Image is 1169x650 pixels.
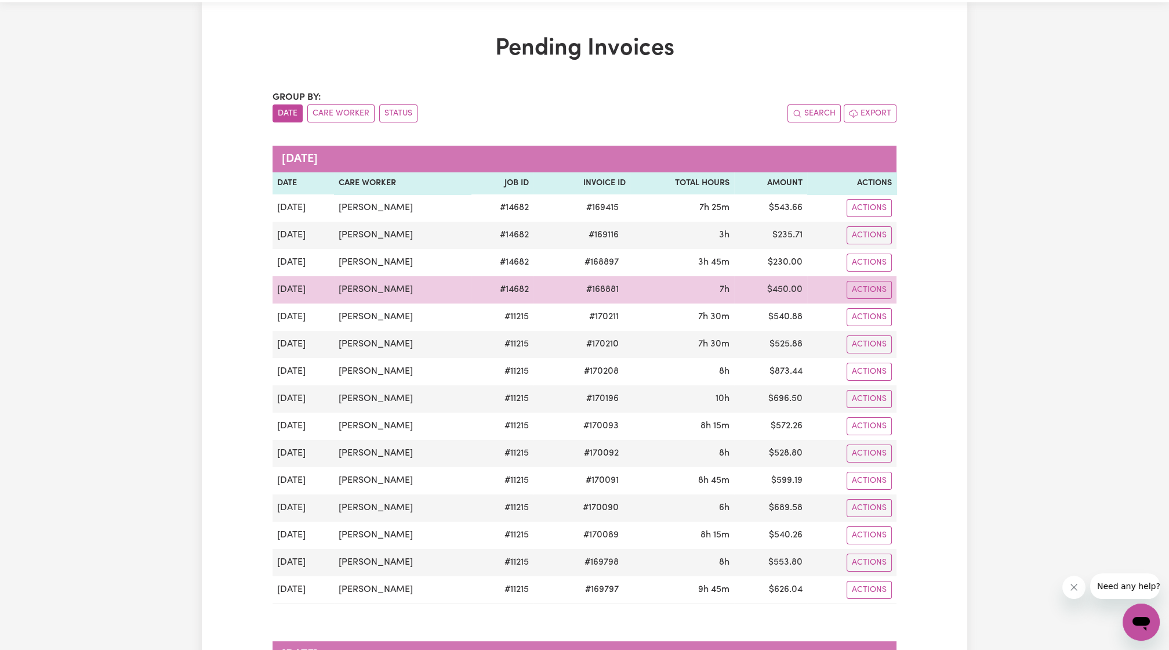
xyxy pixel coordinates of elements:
span: # 169116 [581,228,625,242]
th: Date [273,172,334,194]
td: $ 572.26 [734,413,807,440]
td: [DATE] [273,494,334,522]
th: Total Hours [630,172,734,194]
button: Actions [847,254,892,272]
td: # 11215 [471,440,533,467]
span: 8 hours [719,558,729,567]
td: [DATE] [273,276,334,304]
button: sort invoices by paid status [379,104,418,122]
td: $ 525.88 [734,331,807,358]
span: 3 hours [719,230,729,240]
td: # 11215 [471,522,533,549]
span: 8 hours 45 minutes [698,476,729,485]
td: # 11215 [471,576,533,604]
span: # 170091 [578,474,625,488]
td: # 11215 [471,385,533,413]
td: [PERSON_NAME] [334,467,470,494]
td: $ 540.26 [734,522,807,549]
td: [DATE] [273,440,334,467]
span: Group by: [273,93,321,102]
td: # 11215 [471,331,533,358]
td: [PERSON_NAME] [334,549,470,576]
span: # 170090 [575,501,625,515]
button: sort invoices by care worker [307,104,375,122]
caption: [DATE] [273,146,896,172]
td: [PERSON_NAME] [334,304,470,331]
span: 6 hours [719,503,729,512]
button: Export [844,104,896,122]
td: # 14682 [471,249,533,276]
td: [PERSON_NAME] [334,413,470,440]
td: [DATE] [273,549,334,576]
button: Actions [847,499,892,517]
span: 9 hours 45 minutes [698,585,729,594]
span: 7 hours [720,285,729,294]
td: [DATE] [273,522,334,549]
span: # 169798 [577,555,625,569]
td: [PERSON_NAME] [334,358,470,385]
h1: Pending Invoices [273,35,896,63]
span: # 169415 [579,201,625,215]
span: # 168897 [577,255,625,269]
span: # 170210 [579,337,625,351]
span: Need any help? [7,8,70,17]
th: Actions [807,172,896,194]
span: # 168881 [579,283,625,297]
span: 7 hours 30 minutes [698,312,729,322]
td: $ 696.50 [734,385,807,413]
td: [PERSON_NAME] [334,276,470,304]
button: Actions [847,472,892,490]
td: $ 543.66 [734,194,807,222]
td: [PERSON_NAME] [334,576,470,604]
td: # 11215 [471,467,533,494]
td: [PERSON_NAME] [334,440,470,467]
span: 3 hours 45 minutes [698,258,729,267]
td: [DATE] [273,304,334,331]
td: [DATE] [273,331,334,358]
button: Actions [847,335,892,353]
button: Actions [847,390,892,408]
span: # 169797 [578,583,625,597]
td: $ 235.71 [734,222,807,249]
span: 7 hours 30 minutes [698,340,729,349]
button: Actions [847,554,892,572]
td: # 11215 [471,358,533,385]
td: [DATE] [273,467,334,494]
td: # 14682 [471,194,533,222]
td: # 11215 [471,413,533,440]
td: $ 553.80 [734,549,807,576]
td: # 14682 [471,222,533,249]
button: Actions [847,445,892,463]
span: # 170092 [576,446,625,460]
th: Job ID [471,172,533,194]
button: Actions [847,308,892,326]
td: [PERSON_NAME] [334,194,470,222]
td: [PERSON_NAME] [334,494,470,522]
span: 8 hours [719,367,729,376]
span: 8 hours 15 minutes [700,530,729,540]
span: # 170093 [576,419,625,433]
button: Actions [847,363,892,381]
td: $ 626.04 [734,576,807,604]
td: [DATE] [273,358,334,385]
span: # 170196 [579,392,625,406]
td: [PERSON_NAME] [334,522,470,549]
td: [DATE] [273,249,334,276]
span: # 170089 [576,528,625,542]
iframe: Message from company [1090,573,1160,599]
span: # 170211 [582,310,625,324]
td: [PERSON_NAME] [334,222,470,249]
td: [PERSON_NAME] [334,249,470,276]
td: $ 230.00 [734,249,807,276]
span: 10 hours [716,394,729,403]
td: [DATE] [273,576,334,604]
button: sort invoices by date [273,104,303,122]
span: 8 hours [719,449,729,458]
span: # 170208 [576,364,625,378]
button: Actions [847,226,892,244]
td: [DATE] [273,385,334,413]
td: $ 540.88 [734,304,807,331]
td: $ 873.44 [734,358,807,385]
td: $ 689.58 [734,494,807,522]
th: Care Worker [334,172,470,194]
